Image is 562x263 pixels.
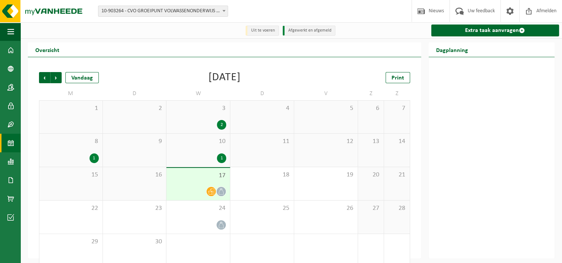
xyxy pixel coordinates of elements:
span: 7 [388,104,406,113]
div: [DATE] [208,72,241,83]
span: 10 [170,137,226,146]
span: 2 [107,104,163,113]
span: 22 [43,204,99,212]
td: W [166,87,230,100]
td: V [294,87,358,100]
span: 28 [388,204,406,212]
span: 6 [362,104,380,113]
td: M [39,87,103,100]
td: Z [384,87,410,100]
span: 12 [298,137,354,146]
span: 10-903264 - CVO GROEIPUNT VOLWASSENONDERWIJS - LOKEREN [98,6,228,17]
span: 19 [298,171,354,179]
span: 30 [107,238,163,246]
a: Print [386,72,410,83]
span: Print [392,75,404,81]
div: 1 [90,153,99,163]
span: Volgende [51,72,62,83]
td: D [230,87,294,100]
span: 13 [362,137,380,146]
span: 4 [234,104,290,113]
a: Extra taak aanvragen [431,25,559,36]
span: 10-903264 - CVO GROEIPUNT VOLWASSENONDERWIJS - LOKEREN [98,6,228,16]
div: 1 [217,153,226,163]
span: 11 [234,137,290,146]
td: Z [358,87,384,100]
span: 17 [170,172,226,180]
span: 20 [362,171,380,179]
span: 16 [107,171,163,179]
span: 21 [388,171,406,179]
span: 27 [362,204,380,212]
span: 18 [234,171,290,179]
td: D [103,87,167,100]
span: 8 [43,137,99,146]
span: 15 [43,171,99,179]
span: 1 [43,104,99,113]
li: Afgewerkt en afgemeld [283,26,335,36]
span: 24 [170,204,226,212]
h2: Dagplanning [429,42,475,57]
span: 26 [298,204,354,212]
li: Uit te voeren [246,26,279,36]
span: Vorige [39,72,50,83]
span: 25 [234,204,290,212]
div: Vandaag [65,72,99,83]
span: 5 [298,104,354,113]
span: 3 [170,104,226,113]
h2: Overzicht [28,42,67,57]
span: 9 [107,137,163,146]
span: 23 [107,204,163,212]
span: 29 [43,238,99,246]
div: 2 [217,120,226,130]
span: 14 [388,137,406,146]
